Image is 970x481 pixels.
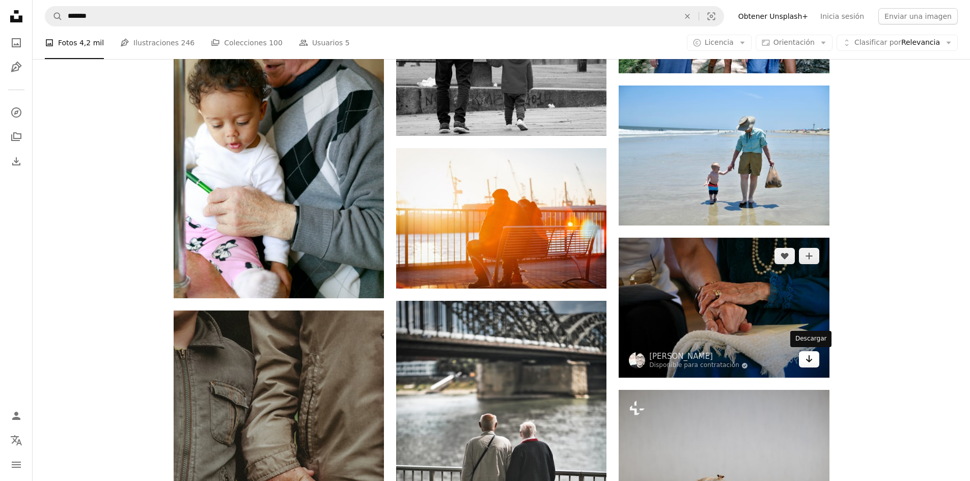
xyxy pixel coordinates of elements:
a: Disponible para contratación [649,361,748,370]
a: Inicia sesión [814,8,870,24]
a: Ilustraciones [6,57,26,77]
a: Una mujer y un niño caminan por la playa [619,151,829,160]
button: Buscar en Unsplash [45,7,63,26]
span: Orientación [773,38,815,46]
img: persona con anillo de oro y vestido azul [619,238,829,378]
button: Licencia [687,35,752,51]
img: Una mujer y un niño caminan por la playa [619,86,829,225]
button: Añade a la colección [799,248,819,264]
img: Dos personas sentadas en un banco junto a un cuerpo de agua [396,148,606,288]
a: Colecciones [6,127,26,147]
a: Hombre con traje gris de pie cerca de un cuerpo de agua durante el día [396,454,606,463]
span: 100 [269,37,283,48]
img: Ve al perfil de Manny Becerra [629,352,645,369]
span: 5 [345,37,350,48]
a: Dos personas sentadas en un banco junto a un cuerpo de agua [396,214,606,223]
a: hombre que lleva al bebé fotografía de primer plano [174,124,384,133]
span: Licencia [705,38,734,46]
a: Descargar [799,351,819,367]
a: Inicio — Unsplash [6,6,26,29]
a: Colecciones 100 [211,26,283,59]
a: Usuarios 5 [299,26,350,59]
button: Me gusta [774,248,795,264]
button: Enviar una imagen [878,8,958,24]
a: Ilustraciones 246 [120,26,195,59]
a: persona con anillo de oro y vestido azul [619,303,829,312]
a: Iniciar sesión / Registrarse [6,406,26,426]
a: [PERSON_NAME] [649,351,748,361]
button: Búsqueda visual [699,7,724,26]
div: Descargar [790,331,832,347]
a: Fotos [6,33,26,53]
a: Obtener Unsplash+ [732,8,814,24]
span: Clasificar por [854,38,901,46]
button: Borrar [676,7,699,26]
button: Idioma [6,430,26,450]
form: Encuentra imágenes en todo el sitio [45,6,724,26]
a: Explorar [6,102,26,123]
span: Relevancia [854,38,940,48]
button: Orientación [756,35,833,51]
span: 246 [181,37,195,48]
a: Un primer plano de dos personas tomadas de la mano [174,463,384,472]
button: Clasificar porRelevancia [837,35,958,51]
a: Historial de descargas [6,151,26,172]
button: Menú [6,455,26,475]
